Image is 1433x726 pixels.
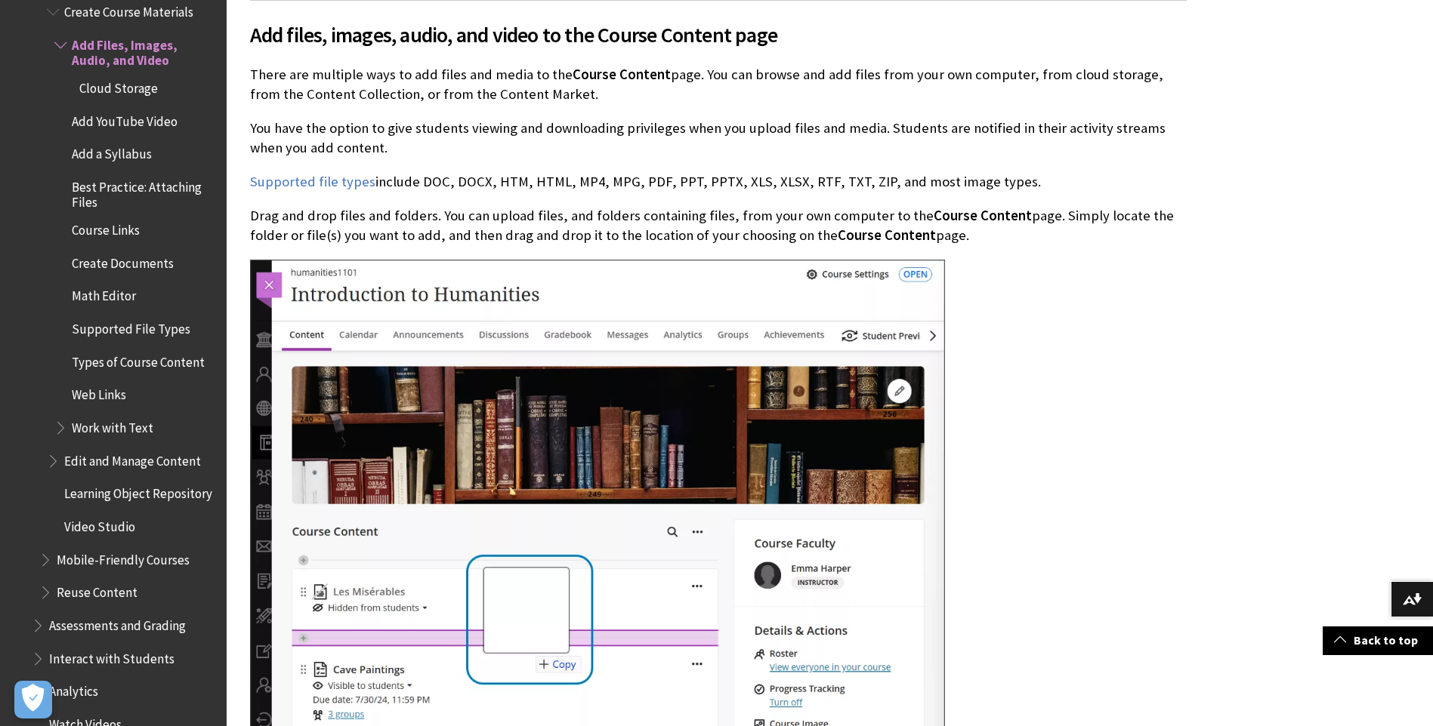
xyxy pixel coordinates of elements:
[934,207,1032,224] span: Course Content
[250,118,1187,158] p: You have the option to give students viewing and downloading privileges when you upload files and...
[250,65,1187,104] p: There are multiple ways to add files and media to the page. You can browse and add files from you...
[250,173,375,191] a: Supported file types
[250,19,1187,51] span: Add files, images, audio, and video to the Course Content page
[72,415,153,435] span: Work with Text
[72,32,216,68] span: Add Files, Images, Audio, and Video
[72,383,126,403] span: Web Links
[57,547,190,568] span: Mobile-Friendly Courses
[72,284,136,304] span: Math Editor
[72,141,152,162] span: Add a Syllabus
[72,174,216,210] span: Best Practice: Attaching Files
[573,66,671,83] span: Course Content
[14,681,52,718] button: Open Preferences
[72,316,190,337] span: Supported File Types
[64,448,201,469] span: Edit and Manage Content
[838,226,936,244] span: Course Content
[72,217,140,238] span: Course Links
[250,206,1187,245] p: Drag and drop files and folders. You can upload files, and folders containing files, from your ow...
[64,514,135,534] span: Video Studio
[72,349,205,370] span: Types of Course Content
[57,580,137,600] span: Reuse Content
[1323,626,1433,654] a: Back to top
[64,481,212,502] span: Learning Object Repository
[72,251,174,271] span: Create Documents
[49,646,174,666] span: Interact with Students
[72,109,178,129] span: Add YouTube Video
[49,613,186,633] span: Assessments and Grading
[250,172,1187,192] p: include DOC, DOCX, HTM, HTML, MP4, MPG, PDF, PPT, PPTX, XLS, XLSX, RTF, TXT, ZIP, and most image ...
[49,678,98,699] span: Analytics
[79,75,158,96] span: Cloud Storage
